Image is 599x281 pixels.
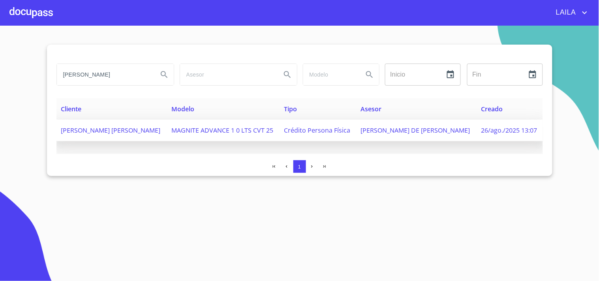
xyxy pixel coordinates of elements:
button: account of current user [550,6,590,19]
span: Asesor [361,105,382,113]
input: search [57,64,152,85]
input: search [180,64,275,85]
input: search [303,64,357,85]
span: [PERSON_NAME] [PERSON_NAME] [61,126,161,135]
button: 1 [293,160,306,173]
span: MAGNITE ADVANCE 1 0 LTS CVT 25 [171,126,273,135]
button: Search [155,65,174,84]
span: LAILA [550,6,580,19]
span: Modelo [171,105,194,113]
span: Crédito Persona Física [284,126,350,135]
span: [PERSON_NAME] DE [PERSON_NAME] [361,126,470,135]
span: Creado [481,105,503,113]
button: Search [278,65,297,84]
span: 26/ago./2025 13:07 [481,126,537,135]
span: 1 [298,164,301,170]
button: Search [360,65,379,84]
span: Cliente [61,105,82,113]
span: Tipo [284,105,297,113]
